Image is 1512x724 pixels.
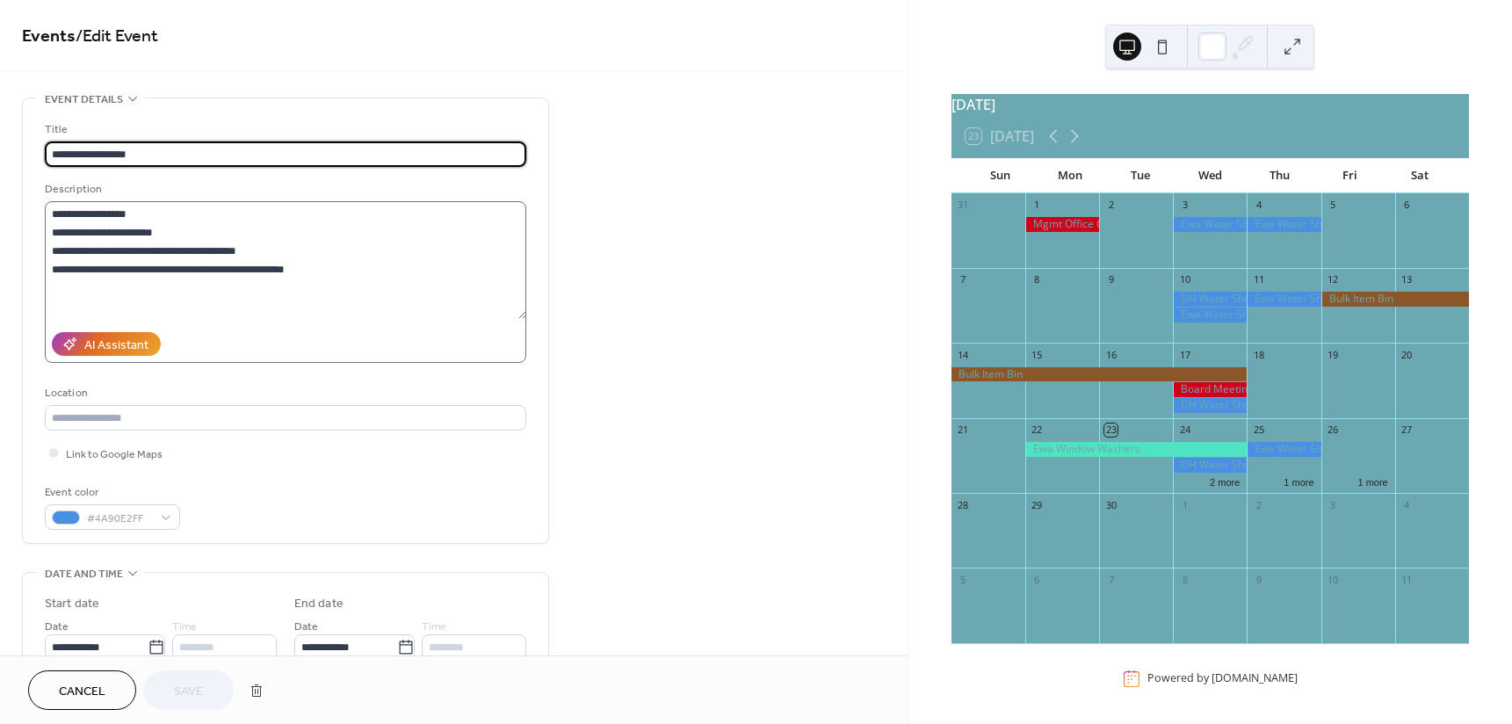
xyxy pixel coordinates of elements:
[28,670,136,710] button: Cancel
[951,367,1248,382] div: Bulk Item Bin
[76,19,158,54] span: / Edit Event
[1105,158,1176,193] div: Tue
[1327,273,1340,286] div: 12
[1400,273,1414,286] div: 13
[22,19,76,54] a: Events
[422,618,446,636] span: Time
[1252,498,1265,511] div: 2
[1031,273,1044,286] div: 8
[1025,217,1099,232] div: Mgmt Office Closed
[1173,292,1247,307] div: DH Water Shutdown
[1247,442,1320,457] div: Ewa Water Shutdown
[1252,199,1265,212] div: 4
[1031,199,1044,212] div: 1
[957,498,970,511] div: 28
[1104,273,1118,286] div: 9
[1104,199,1118,212] div: 2
[1104,498,1118,511] div: 30
[1327,348,1340,361] div: 19
[1178,199,1191,212] div: 3
[294,618,318,636] span: Date
[1104,348,1118,361] div: 16
[1400,348,1414,361] div: 20
[45,565,123,583] span: Date and time
[45,180,523,199] div: Description
[1212,671,1298,686] a: [DOMAIN_NAME]
[1277,474,1320,489] button: 1 more
[1104,573,1118,586] div: 7
[1400,424,1414,437] div: 27
[1031,348,1044,361] div: 15
[84,337,148,355] div: AI Assistant
[45,618,69,636] span: Date
[1173,217,1247,232] div: Ewa Water Shutdown
[1400,498,1414,511] div: 4
[45,595,99,613] div: Start date
[1400,573,1414,586] div: 11
[1178,498,1191,511] div: 1
[1178,348,1191,361] div: 17
[45,90,123,109] span: Event details
[1025,442,1248,457] div: Ewa Window Washers
[1327,424,1340,437] div: 26
[1245,158,1315,193] div: Thu
[1173,398,1247,413] div: DH Water Shutdown
[1247,292,1320,307] div: Ewa Water Shutdown
[45,120,523,139] div: Title
[1178,573,1191,586] div: 8
[957,199,970,212] div: 31
[1173,458,1247,473] div: DH Water Shutdown
[957,273,970,286] div: 7
[1203,474,1247,489] button: 2 more
[966,158,1036,193] div: Sun
[1350,474,1394,489] button: 1 more
[1178,273,1191,286] div: 10
[1247,217,1320,232] div: Ewa Water Shutdown
[1321,292,1469,307] div: Bulk Item Bin
[1104,424,1118,437] div: 23
[66,445,163,464] span: Link to Google Maps
[1400,199,1414,212] div: 6
[1175,158,1245,193] div: Wed
[1031,424,1044,437] div: 22
[59,683,105,701] span: Cancel
[1315,158,1385,193] div: Fri
[1252,424,1265,437] div: 25
[1252,573,1265,586] div: 9
[1173,308,1247,322] div: Ewa Water Shutdown
[1031,573,1044,586] div: 6
[957,424,970,437] div: 21
[1385,158,1455,193] div: Sat
[1178,424,1191,437] div: 24
[172,618,197,636] span: Time
[1252,273,1265,286] div: 11
[294,595,344,613] div: End date
[1147,671,1298,686] div: Powered by
[45,483,177,502] div: Event color
[52,332,161,356] button: AI Assistant
[1035,158,1105,193] div: Mon
[87,510,152,528] span: #4A90E2FF
[1031,498,1044,511] div: 29
[957,348,970,361] div: 14
[1327,199,1340,212] div: 5
[951,94,1469,115] div: [DATE]
[1173,382,1247,397] div: Board Meeting
[1252,348,1265,361] div: 18
[45,384,523,402] div: Location
[1327,573,1340,586] div: 10
[1327,498,1340,511] div: 3
[957,573,970,586] div: 5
